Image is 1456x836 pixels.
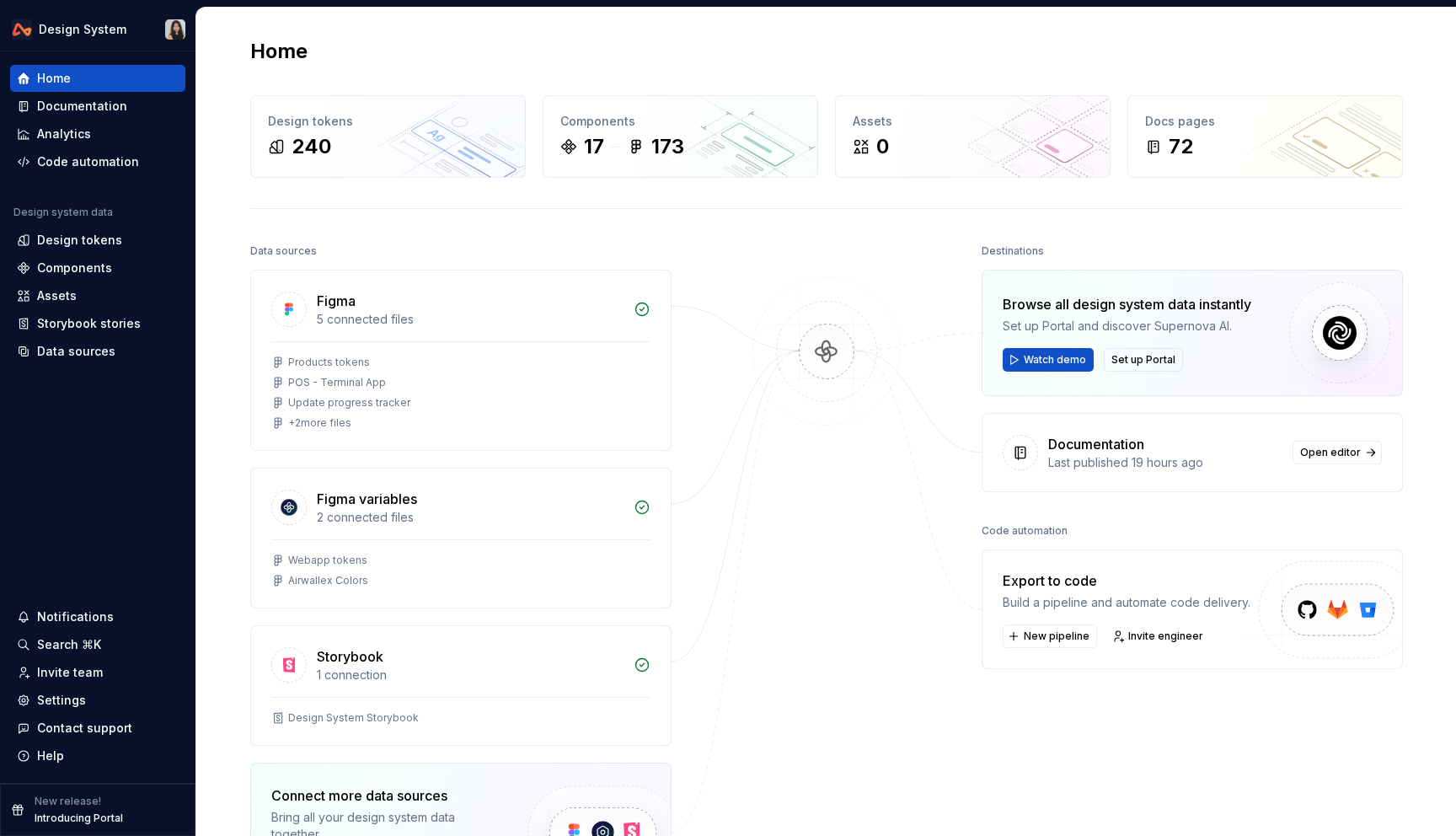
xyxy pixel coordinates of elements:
span: Watch demo [1024,353,1086,367]
button: Contact support [10,715,185,742]
div: Invite team [37,664,103,681]
h2: Home [250,38,308,65]
div: Webapp tokens [288,554,367,567]
div: 17 [584,133,604,160]
button: Search ⌘K [10,631,185,658]
a: Components [10,255,185,281]
a: Components17173 [543,95,818,178]
div: Documentation [1048,434,1144,454]
div: Design system data [13,206,113,219]
a: Invite engineer [1107,624,1211,648]
a: Documentation [10,93,185,120]
div: 72 [1169,133,1193,160]
div: Storybook [317,646,383,667]
div: Code automation [37,153,139,170]
div: Assets [853,113,1093,130]
a: Settings [10,687,185,714]
a: Assets [10,282,185,309]
span: Set up Portal [1111,353,1175,367]
a: Data sources [10,338,185,365]
a: Assets0 [835,95,1111,178]
div: Set up Portal and discover Supernova AI. [1003,318,1251,335]
div: Figma [317,291,356,311]
div: Data sources [37,343,115,360]
a: Home [10,65,185,92]
div: Code automation [982,519,1068,543]
div: 5 connected files [317,311,624,328]
div: Last published 19 hours ago [1048,454,1282,471]
div: Figma variables [317,489,417,509]
div: 1 connection [317,667,624,683]
a: Docs pages72 [1127,95,1403,178]
button: Set up Portal [1104,348,1183,372]
div: Airwallex Colors [288,574,368,587]
button: Design SystemXiangjun [3,11,192,47]
div: 0 [876,133,889,160]
a: Design tokens [10,227,185,254]
a: Analytics [10,121,185,147]
div: Design System [39,21,126,38]
div: Components [560,113,800,130]
button: New pipeline [1003,624,1097,648]
div: Docs pages [1145,113,1385,130]
div: Search ⌘K [37,636,101,653]
div: Design tokens [37,232,122,249]
div: Data sources [250,239,317,263]
div: Export to code [1003,571,1250,591]
div: Build a pipeline and automate code delivery. [1003,594,1250,611]
a: Open editor [1293,441,1382,464]
img: Xiangjun [165,19,185,40]
div: Notifications [37,608,114,625]
div: Products tokens [288,356,370,369]
a: Design tokens240 [250,95,526,178]
div: 240 [292,133,331,160]
div: Help [37,748,64,764]
span: New pipeline [1024,630,1089,643]
span: Invite engineer [1128,630,1203,643]
div: Analytics [37,126,91,142]
div: Assets [37,287,77,304]
a: Code automation [10,148,185,175]
div: Storybook stories [37,315,141,332]
div: POS - Terminal App [288,376,386,389]
button: Notifications [10,603,185,630]
div: 2 connected files [317,509,624,526]
a: Storybook1 connectionDesign System Storybook [250,625,672,746]
div: Connect more data sources [271,785,499,806]
div: Destinations [982,239,1044,263]
img: 0733df7c-e17f-4421-95a9-ced236ef1ff0.png [12,19,32,40]
div: 173 [651,133,684,160]
div: Design System Storybook [288,711,419,725]
a: Invite team [10,659,185,686]
div: Design tokens [268,113,508,130]
a: Storybook stories [10,310,185,337]
div: Documentation [37,98,127,115]
div: Contact support [37,720,132,737]
div: Settings [37,692,86,709]
a: Figma variables2 connected filesWebapp tokensAirwallex Colors [250,468,672,608]
p: Introducing Portal [35,812,123,825]
span: Open editor [1300,446,1361,459]
div: Update progress tracker [288,396,410,410]
div: Components [37,260,112,276]
div: + 2 more files [288,416,351,430]
div: Home [37,70,71,87]
div: Browse all design system data instantly [1003,294,1251,314]
button: Help [10,742,185,769]
button: Watch demo [1003,348,1094,372]
a: Figma5 connected filesProducts tokensPOS - Terminal AppUpdate progress tracker+2more files [250,270,672,451]
p: New release! [35,795,101,808]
